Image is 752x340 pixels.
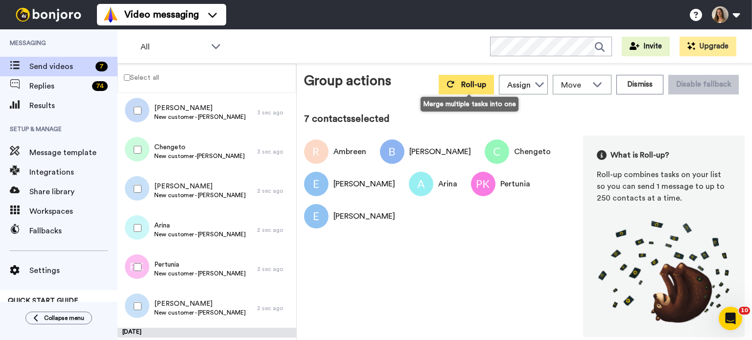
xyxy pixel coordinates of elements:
button: Disable fallback [668,75,739,94]
span: Results [29,100,117,112]
span: Fallbacks [29,225,117,237]
span: Roll-up [461,81,486,89]
span: Replies [29,80,88,92]
div: Roll-up combines tasks on your list so you can send 1 message to up to 250 contacts at a time. [597,169,731,204]
span: Workspaces [29,205,117,217]
div: 2 sec ago [257,187,291,195]
div: 3 sec ago [257,265,291,273]
img: Image of Arina [409,172,433,196]
span: What is Roll-up? [611,149,669,161]
div: [PERSON_NAME] [333,210,395,222]
span: New customer - [PERSON_NAME] [154,230,246,238]
div: 7 [95,62,108,71]
span: Video messaging [124,8,199,22]
span: Arina [154,221,246,230]
div: Ambreen [333,146,366,158]
button: Upgrade [680,37,736,56]
iframe: Intercom live chat [719,307,742,330]
label: Select all [118,71,159,83]
div: Merge multiple tasks into one [421,97,518,112]
span: [PERSON_NAME] [154,103,246,113]
span: Pertunia [154,260,246,270]
img: Image of Ambreen [304,139,329,164]
button: Collapse menu [25,312,92,324]
span: QUICK START GUIDE [8,297,78,304]
img: Image of Chengeto [485,139,509,164]
img: Image of Emma [304,172,329,196]
span: Settings [29,265,117,276]
span: New customer - [PERSON_NAME] [154,113,246,121]
img: Image of Emily [304,204,329,228]
div: [PERSON_NAME] [409,146,471,158]
div: Arina [438,178,457,190]
span: Share library [29,186,117,198]
img: vm-color.svg [103,7,118,23]
span: New customer - [PERSON_NAME] [154,309,246,317]
div: 3 sec ago [257,148,291,156]
span: [PERSON_NAME] [154,299,246,309]
button: Roll-up [439,75,494,94]
span: Send videos [29,61,92,72]
div: 2 sec ago [257,226,291,234]
button: Invite [622,37,670,56]
div: Chengeto [514,146,551,158]
span: Chengeto [154,142,245,152]
span: New customer - [PERSON_NAME] [154,270,246,277]
div: [PERSON_NAME] [333,178,395,190]
img: joro-roll.png [597,220,731,323]
div: 7 contacts selected [304,112,745,126]
div: Assign [507,79,531,91]
span: Integrations [29,166,117,178]
span: All [141,41,206,53]
div: Group actions [304,71,391,94]
img: Image of Beatrice Lock [380,139,404,164]
input: Select all [124,74,130,81]
div: Pertunia [500,178,530,190]
div: 74 [92,81,108,91]
span: Move [561,79,587,91]
span: 10 [739,307,750,315]
span: Message template [29,147,117,159]
img: Image of Pertunia [471,172,495,196]
span: New customer -[PERSON_NAME] [154,152,245,160]
div: 2 sec ago [257,304,291,312]
div: 3 sec ago [257,109,291,116]
button: Dismiss [616,75,663,94]
img: bj-logo-header-white.svg [12,8,85,22]
span: Collapse menu [44,314,84,322]
div: [DATE] [117,328,296,338]
span: New customer - [PERSON_NAME] [154,191,246,199]
span: [PERSON_NAME] [154,181,246,191]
